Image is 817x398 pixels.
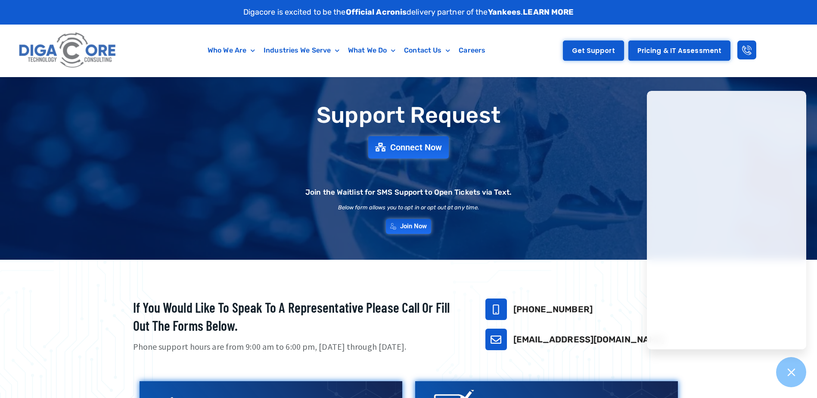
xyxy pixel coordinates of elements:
a: Industries We Serve [259,40,344,60]
a: What We Do [344,40,400,60]
a: Get Support [563,40,624,61]
a: Pricing & IT Assessment [628,40,730,61]
h2: If you would like to speak to a representative please call or fill out the forms below. [133,298,464,334]
span: Join Now [400,223,427,230]
a: Contact Us [400,40,454,60]
a: Join Now [386,219,432,234]
h2: Join the Waitlist for SMS Support to Open Tickets via Text. [305,189,512,196]
a: [PHONE_NUMBER] [513,304,593,314]
strong: Official Acronis [346,7,407,17]
h2: Below form allows you to opt in or opt out at any time. [338,205,479,210]
span: Get Support [572,47,615,54]
a: [EMAIL_ADDRESS][DOMAIN_NAME] [513,334,665,345]
a: Careers [454,40,490,60]
a: Connect Now [368,136,449,159]
iframe: Chatgenie Messenger [647,91,806,349]
p: Digacore is excited to be the delivery partner of the . [243,6,574,18]
a: 732-646-5725 [485,298,507,320]
nav: Menu [161,40,532,60]
p: Phone support hours are from 9:00 am to 6:00 pm, [DATE] through [DATE]. [133,341,464,353]
span: Pricing & IT Assessment [637,47,721,54]
a: Who We Are [203,40,259,60]
img: Digacore logo 1 [16,29,119,72]
span: Connect Now [390,143,442,152]
strong: Yankees [488,7,521,17]
a: LEARN MORE [523,7,574,17]
h1: Support Request [112,103,706,127]
a: support@digacore.com [485,329,507,350]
